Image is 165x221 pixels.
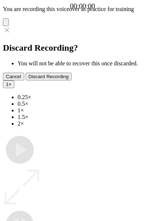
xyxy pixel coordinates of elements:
li: 2× [18,120,162,127]
li: 0.25× [18,94,162,101]
a: 00:00:00 [70,2,95,10]
p: You are recording this voiceover as practice for training [3,6,162,12]
li: 1.5× [18,114,162,120]
li: You will not be able to recover this once discarded. [18,60,162,67]
button: Discard Recording [26,73,72,80]
span: 1 [6,81,8,87]
h2: Discard Recording? [3,43,162,53]
button: Cancel [3,73,24,80]
button: 1× [3,80,14,88]
li: 0.5× [18,101,162,107]
li: 1× [18,107,162,114]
